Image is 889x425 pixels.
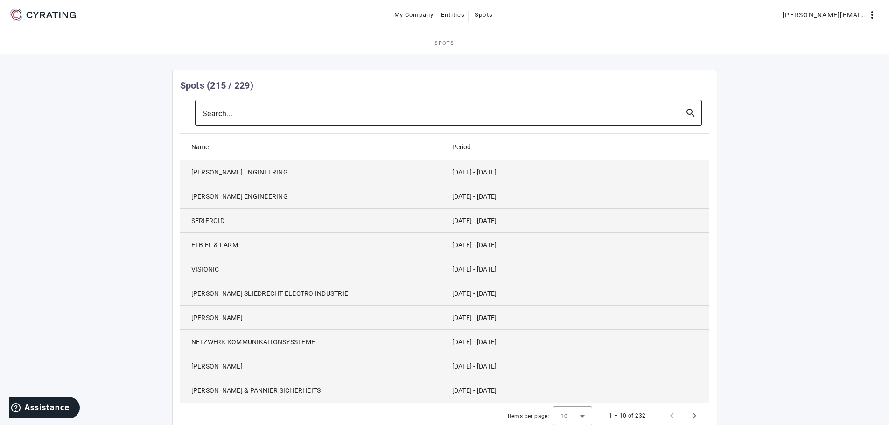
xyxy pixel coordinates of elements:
mat-cell: [DATE] - [DATE] [445,184,709,209]
mat-cell: [DATE] - [DATE] [445,281,709,306]
mat-icon: more_vert [867,9,878,21]
mat-cell: [DATE] - [DATE] [445,354,709,378]
mat-card-title: Spots (215 / 229) [180,78,253,93]
mat-cell: [DATE] - [DATE] [445,209,709,233]
button: [PERSON_NAME][EMAIL_ADDRESS][PERSON_NAME][DOMAIN_NAME] [779,7,882,23]
iframe: Ouvre un widget dans lequel vous pouvez trouver plus d’informations [9,397,80,420]
div: Items per page: [508,411,549,421]
button: Entities [437,7,469,23]
mat-cell: [DATE] - [DATE] [445,160,709,184]
div: Name [191,142,217,152]
div: 1 – 10 of 232 [609,411,645,420]
span: VISIONIC [191,265,219,274]
span: Entities [441,7,465,22]
div: Period [452,142,471,152]
span: [PERSON_NAME] [191,362,243,371]
mat-cell: [DATE] - [DATE] [445,306,709,330]
span: [PERSON_NAME] ENGINEERING [191,192,288,201]
mat-cell: [DATE] - [DATE] [445,378,709,403]
button: Spots [469,7,498,23]
span: [PERSON_NAME] [191,313,243,322]
span: Spots [434,41,455,46]
mat-cell: [DATE] - [DATE] [445,330,709,354]
mat-label: Search... [203,109,233,118]
span: SERIFROID [191,216,224,225]
span: [PERSON_NAME][EMAIL_ADDRESS][PERSON_NAME][DOMAIN_NAME] [783,7,867,22]
div: Name [191,142,209,152]
span: [PERSON_NAME] & PANNIER SICHERHEITS [191,386,321,395]
span: NETZWERK KOMMUNIKATIONSYSSTEME [191,337,315,347]
mat-cell: [DATE] - [DATE] [445,233,709,257]
span: Spots [475,7,493,22]
span: ETB EL & LARM [191,240,238,250]
mat-cell: [DATE] - [DATE] [445,257,709,281]
button: My Company [391,7,438,23]
span: [PERSON_NAME] SLIEDRECHT ELECTRO INDUSTRIE [191,289,349,298]
g: CYRATING [27,12,76,18]
div: Period [452,142,479,152]
span: [PERSON_NAME] ENGINEERING [191,167,288,177]
mat-icon: search [679,107,702,118]
span: My Company [394,7,434,22]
